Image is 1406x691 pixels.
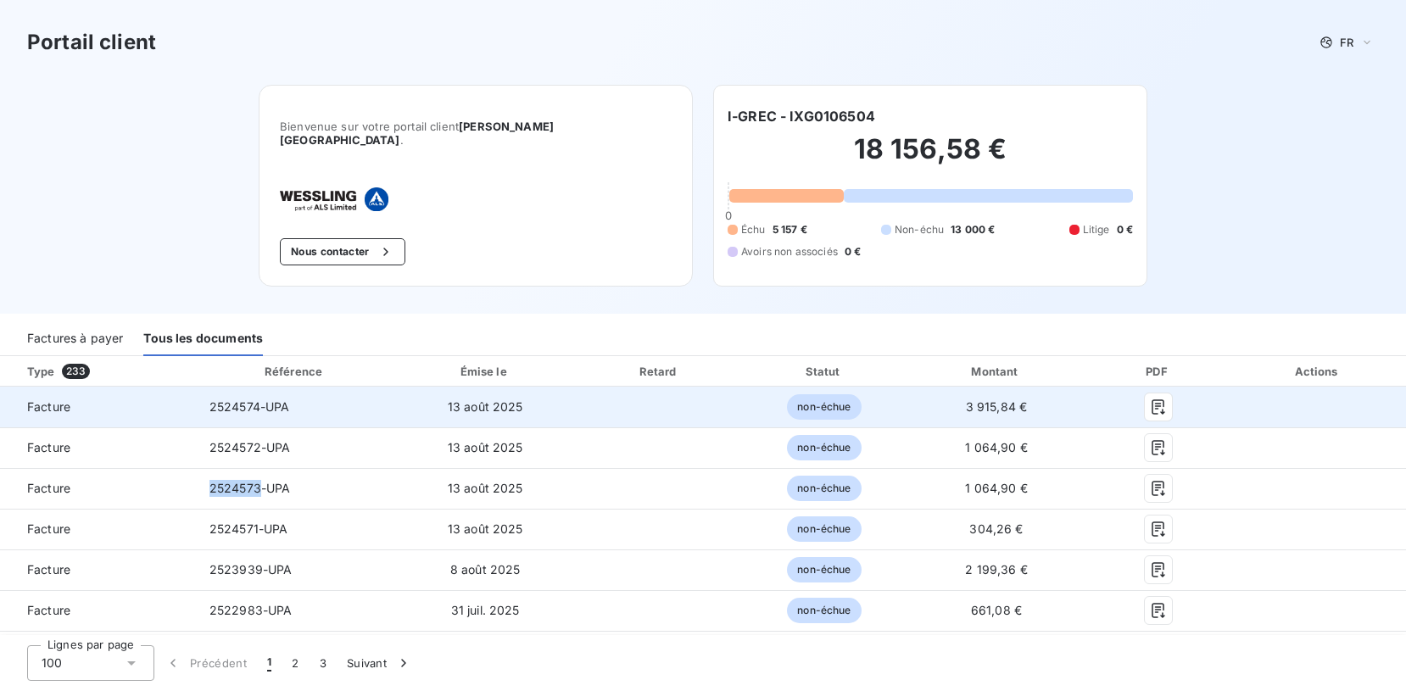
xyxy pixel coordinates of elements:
[14,480,182,497] span: Facture
[398,363,572,380] div: Émise le
[741,244,838,259] span: Avoirs non associés
[450,562,521,577] span: 8 août 2025
[1091,363,1226,380] div: PDF
[845,244,861,259] span: 0 €
[280,120,554,147] span: [PERSON_NAME] [GEOGRAPHIC_DATA]
[965,481,1028,495] span: 1 064,90 €
[741,222,766,237] span: Échu
[728,132,1133,183] h2: 18 156,58 €
[895,222,944,237] span: Non-échu
[209,521,288,536] span: 2524571-UPA
[209,603,293,617] span: 2522983-UPA
[282,645,309,681] button: 2
[965,562,1028,577] span: 2 199,36 €
[746,363,902,380] div: Statut
[280,120,672,147] span: Bienvenue sur votre portail client .
[17,363,192,380] div: Type
[143,320,263,356] div: Tous les documents
[773,222,807,237] span: 5 157 €
[448,399,523,414] span: 13 août 2025
[787,516,861,542] span: non-échue
[280,187,388,211] img: Company logo
[14,398,182,415] span: Facture
[451,603,520,617] span: 31 juil. 2025
[787,394,861,420] span: non-échue
[448,481,523,495] span: 13 août 2025
[971,603,1022,617] span: 661,08 €
[14,602,182,619] span: Facture
[787,435,861,460] span: non-échue
[42,655,62,671] span: 100
[62,364,90,379] span: 233
[787,476,861,501] span: non-échue
[969,521,1023,536] span: 304,26 €
[280,238,405,265] button: Nous contacter
[14,521,182,538] span: Facture
[209,562,293,577] span: 2523939-UPA
[728,106,875,126] h6: I-GREC - IXG0106504
[951,222,995,237] span: 13 000 €
[267,655,271,671] span: 1
[27,27,156,58] h3: Portail client
[154,645,257,681] button: Précédent
[337,645,422,681] button: Suivant
[209,440,291,454] span: 2524572-UPA
[27,320,123,356] div: Factures à payer
[1233,363,1403,380] div: Actions
[310,645,337,681] button: 3
[1340,36,1353,49] span: FR
[209,481,291,495] span: 2524573-UPA
[725,209,732,222] span: 0
[257,645,282,681] button: 1
[1083,222,1110,237] span: Litige
[14,439,182,456] span: Facture
[14,561,182,578] span: Facture
[448,521,523,536] span: 13 août 2025
[1117,222,1133,237] span: 0 €
[448,440,523,454] span: 13 août 2025
[966,399,1028,414] span: 3 915,84 €
[787,598,861,623] span: non-échue
[209,399,290,414] span: 2524574-UPA
[579,363,739,380] div: Retard
[265,365,322,378] div: Référence
[787,557,861,582] span: non-échue
[965,440,1028,454] span: 1 064,90 €
[909,363,1084,380] div: Montant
